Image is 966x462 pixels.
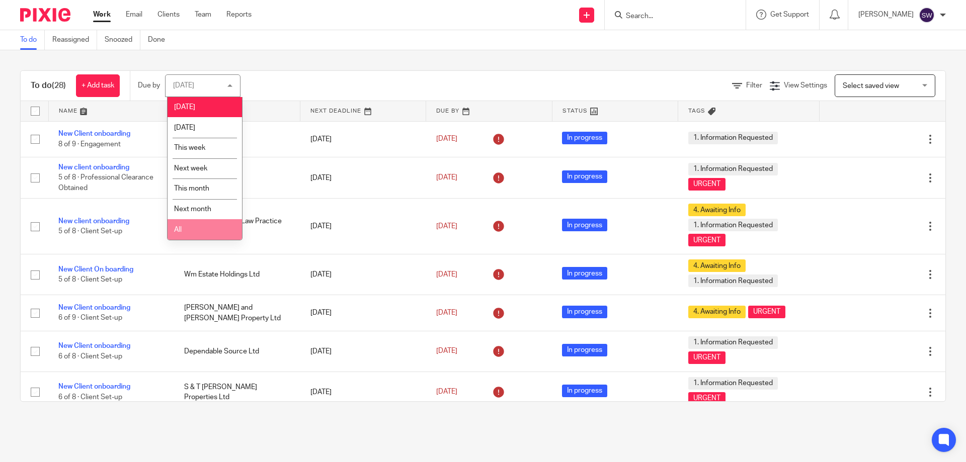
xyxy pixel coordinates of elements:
[126,10,142,20] a: Email
[174,226,182,233] span: All
[105,30,140,50] a: Snoozed
[436,271,457,278] span: [DATE]
[20,8,70,22] img: Pixie
[688,351,726,364] span: URGENT
[226,10,252,20] a: Reports
[436,174,457,181] span: [DATE]
[688,274,778,287] span: 1. Information Requested
[195,10,211,20] a: Team
[300,331,426,372] td: [DATE]
[174,254,300,295] td: Wm Estate Holdings Ltd
[58,353,122,360] span: 6 of 8 · Client Set-up
[300,295,426,331] td: [DATE]
[58,228,122,235] span: 5 of 8 · Client Set-up
[58,266,133,273] a: New Client On boarding
[688,392,726,405] span: URGENT
[748,306,785,318] span: URGENT
[300,199,426,254] td: [DATE]
[52,81,66,89] span: (28)
[31,80,66,91] h1: To do
[562,344,607,356] span: In progress
[562,306,607,318] span: In progress
[300,254,426,295] td: [DATE]
[58,304,130,311] a: New Client onboarding
[300,157,426,198] td: [DATE]
[562,170,607,183] span: In progress
[919,7,935,23] img: svg%3E
[858,10,914,20] p: [PERSON_NAME]
[562,132,607,144] span: In progress
[688,108,705,114] span: Tags
[20,30,45,50] a: To do
[688,377,778,390] span: 1. Information Requested
[688,132,778,144] span: 1. Information Requested
[58,130,130,137] a: New Client onboarding
[843,82,899,89] span: Select saved view
[174,331,300,372] td: Dependable Source Ltd
[436,223,457,230] span: [DATE]
[688,234,726,246] span: URGENT
[58,315,122,322] span: 6 of 9 · Client Set-up
[138,80,160,90] p: Due by
[784,82,827,89] span: View Settings
[688,336,778,349] span: 1. Information Requested
[58,141,121,148] span: 8 of 9 · Engagement
[157,10,180,20] a: Clients
[148,30,173,50] a: Done
[52,30,97,50] a: Reassigned
[436,309,457,316] span: [DATE]
[688,163,778,175] span: 1. Information Requested
[688,178,726,191] span: URGENT
[436,389,457,396] span: [DATE]
[174,124,195,131] span: [DATE]
[58,218,129,225] a: New client onboarding
[173,82,194,89] div: [DATE]
[174,206,211,213] span: Next month
[562,385,607,397] span: In progress
[688,204,746,216] span: 4. Awaiting Info
[58,276,122,284] span: 5 of 8 · Client Set-up
[174,165,207,172] span: Next week
[436,136,457,143] span: [DATE]
[174,144,205,151] span: This week
[58,383,130,390] a: New Client onboarding
[770,11,809,18] span: Get Support
[58,394,122,401] span: 6 of 8 · Client Set-up
[174,372,300,412] td: S & T [PERSON_NAME] Properties Ltd
[562,219,607,231] span: In progress
[688,219,778,231] span: 1. Information Requested
[174,185,209,192] span: This month
[93,10,111,20] a: Work
[58,342,130,349] a: New Client onboarding
[58,164,129,171] a: New client onboarding
[562,267,607,280] span: In progress
[300,372,426,412] td: [DATE]
[688,259,746,272] span: 4. Awaiting Info
[746,82,762,89] span: Filter
[174,104,195,111] span: [DATE]
[58,174,153,192] span: 5 of 8 · Professional Clearance Obtained
[76,74,120,97] a: + Add task
[300,121,426,157] td: [DATE]
[688,306,746,318] span: 4. Awaiting Info
[436,348,457,355] span: [DATE]
[174,295,300,331] td: [PERSON_NAME] and [PERSON_NAME] Property Ltd
[625,12,715,21] input: Search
